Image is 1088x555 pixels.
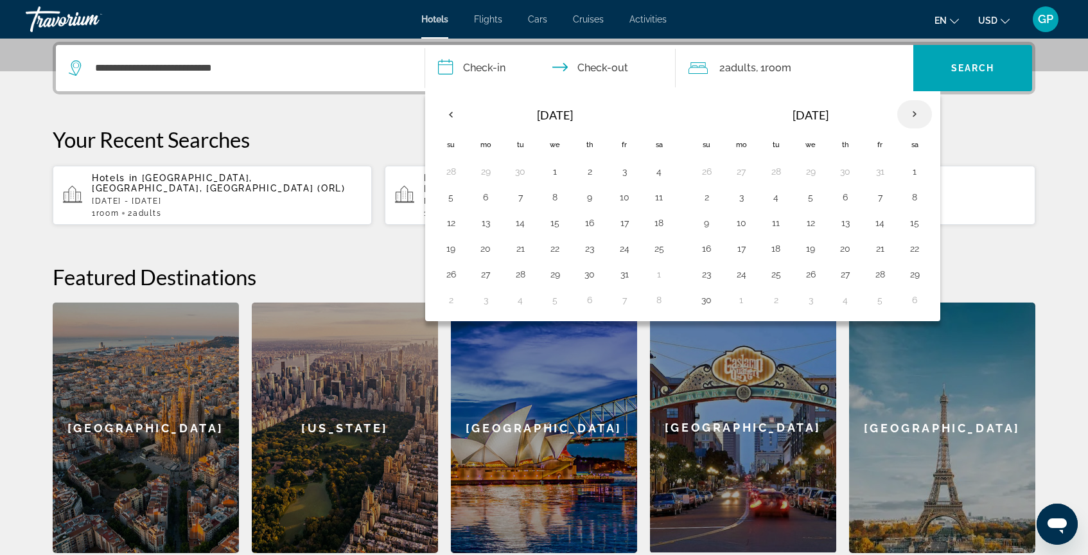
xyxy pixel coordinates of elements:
button: Day 20 [475,240,496,258]
button: Day 9 [696,214,717,232]
span: Search [951,63,995,73]
span: 1 [92,209,119,218]
button: Day 30 [579,265,600,283]
button: Day 25 [649,240,669,258]
button: Day 1 [649,265,669,283]
button: Day 26 [800,265,821,283]
p: [DATE] - [DATE] [424,197,694,206]
a: Travorium [26,3,154,36]
span: Adults [725,62,756,74]
span: [GEOGRAPHIC_DATA], [GEOGRAPHIC_DATA], [GEOGRAPHIC_DATA] (DXB) [424,173,678,193]
button: Day 29 [800,163,821,181]
th: [DATE] [724,100,897,130]
a: [GEOGRAPHIC_DATA] [650,303,836,553]
button: Day 18 [649,214,669,232]
button: Change language [934,11,959,30]
button: Day 26 [696,163,717,181]
button: Day 24 [731,265,751,283]
button: Day 19 [800,240,821,258]
button: Day 4 [766,188,786,206]
button: Day 13 [475,214,496,232]
button: Day 11 [649,188,669,206]
button: Day 7 [510,188,531,206]
span: Adults [133,209,161,218]
button: Day 25 [766,265,786,283]
button: Day 14 [870,214,890,232]
a: [US_STATE] [252,303,438,553]
button: Day 28 [870,265,890,283]
span: 1 [424,209,451,218]
div: Search widget [56,45,1032,91]
th: [DATE] [468,100,642,130]
p: Your Recent Searches [53,127,1035,152]
button: Day 28 [441,163,461,181]
button: Day 2 [579,163,600,181]
button: Previous month [434,100,468,129]
button: Travelers: 2 adults, 0 children [676,45,913,91]
a: [GEOGRAPHIC_DATA] [849,303,1035,553]
span: , 1 [756,59,791,77]
button: Day 11 [766,214,786,232]
button: Day 8 [649,291,669,309]
button: Day 15 [545,214,565,232]
button: Day 22 [545,240,565,258]
button: Day 28 [766,163,786,181]
span: GP [1038,13,1053,26]
button: Hotels in [GEOGRAPHIC_DATA], [GEOGRAPHIC_DATA], [GEOGRAPHIC_DATA] (ORL)[DATE] - [DATE]1Room2Adults [53,165,372,225]
button: Day 20 [835,240,855,258]
button: Day 6 [475,188,496,206]
button: Day 29 [545,265,565,283]
button: Day 7 [870,188,890,206]
a: Flights [474,14,502,24]
button: Day 3 [475,291,496,309]
button: Day 5 [545,291,565,309]
button: Day 2 [696,188,717,206]
button: Day 31 [870,163,890,181]
button: Day 2 [441,291,461,309]
p: [DATE] - [DATE] [92,197,362,206]
a: Hotels [421,14,448,24]
button: Day 3 [614,163,635,181]
button: Day 17 [731,240,751,258]
button: Day 22 [904,240,925,258]
button: Day 15 [904,214,925,232]
button: Search [913,45,1032,91]
button: Day 31 [614,265,635,283]
button: Day 8 [545,188,565,206]
span: en [934,15,947,26]
button: Next month [897,100,932,129]
span: Activities [629,14,667,24]
div: [GEOGRAPHIC_DATA] [451,303,637,553]
button: Day 23 [696,265,717,283]
button: Day 10 [731,214,751,232]
a: Cruises [573,14,604,24]
button: Day 14 [510,214,531,232]
button: Day 1 [731,291,751,309]
span: Hotels in [92,173,138,183]
button: Day 30 [510,163,531,181]
a: [GEOGRAPHIC_DATA] [53,303,239,553]
button: Hotels in [GEOGRAPHIC_DATA], [GEOGRAPHIC_DATA], [GEOGRAPHIC_DATA] (DXB)[DATE] - [DATE]1Room2Adults [385,165,704,225]
button: User Menu [1029,6,1062,33]
button: Day 12 [800,214,821,232]
button: Day 30 [696,291,717,309]
button: Day 5 [441,188,461,206]
button: Day 8 [904,188,925,206]
button: Day 18 [766,240,786,258]
span: 2 [719,59,756,77]
button: Day 12 [441,214,461,232]
button: Day 6 [835,188,855,206]
button: Day 4 [649,163,669,181]
button: Day 21 [510,240,531,258]
button: Day 13 [835,214,855,232]
button: Day 26 [441,265,461,283]
button: Day 9 [579,188,600,206]
span: Room [96,209,119,218]
button: Day 3 [800,291,821,309]
button: Day 4 [835,291,855,309]
span: Hotels in [424,173,470,183]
